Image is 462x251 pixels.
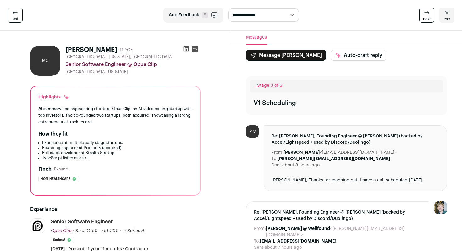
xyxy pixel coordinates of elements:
button: Messages [246,31,267,45]
span: · [120,228,121,234]
span: last [12,16,18,21]
div: MC [30,46,60,76]
span: F [202,12,208,18]
li: TypeScript listed as a skill. [42,155,192,160]
span: Non-healthcare [41,176,70,182]
div: 11 YOE [120,47,133,53]
div: [GEOGRAPHIC_DATA][US_STATE] [65,70,201,75]
h2: How they fit [38,130,68,138]
button: Message [PERSON_NAME] [246,50,326,61]
dd: about 3 hours ago [282,162,320,168]
img: 6494470-medium_jpg [434,201,447,214]
span: Re: [PERSON_NAME], Founding Engineer @ [PERSON_NAME] (backed by Accel/Lightspeed + used by Discor... [272,133,439,146]
span: – [254,83,256,88]
dt: From: [254,226,266,238]
button: Auto-draft reply [331,50,386,61]
li: Full-stack developer at Stealth Startup. [42,150,192,155]
span: [GEOGRAPHIC_DATA], [US_STATE], [GEOGRAPHIC_DATA] [65,54,173,59]
li: Series A [51,237,74,243]
img: 322f901471fe73a797151dab45982013980ec0250339cc2f15b5c3e9e375abdc.jpg [30,219,45,233]
dd: about 7 hours ago [265,244,302,251]
dt: To: [272,156,278,162]
dt: Sent: [272,162,282,168]
span: Stage 3 of 3 [257,83,282,88]
a: esc [439,8,454,23]
b: [PERSON_NAME] [283,150,320,155]
div: Led engineering efforts at Opus Clip, an AI video editing startup with top investors, and co-foun... [38,105,192,125]
h1: [PERSON_NAME] [65,46,117,54]
dd: <[PERSON_NAME][EMAIL_ADDRESS][DOMAIN_NAME]> [266,226,421,238]
dd: <[EMAIL_ADDRESS][DOMAIN_NAME]> [283,149,397,156]
button: Add Feedback F [163,8,223,23]
a: next [419,8,434,23]
h2: Experience [30,206,201,213]
div: Senior Software Engineer [51,218,113,225]
dt: To: [254,238,260,244]
button: Expand [54,167,68,172]
li: Experience at multiple early stage startups. [42,140,192,145]
b: [EMAIL_ADDRESS][DOMAIN_NAME] [260,239,336,243]
div: Senior Software Engineer @ Opus Clip [65,61,201,68]
span: → Series A [123,229,145,233]
span: Add Feedback [169,12,199,18]
div: Highlights [38,94,69,100]
div: [PERSON_NAME], Thanks for reaching out. I have a call scheduled [DATE]. [272,177,439,183]
span: Re: [PERSON_NAME], Founding Engineer @ [PERSON_NAME] (backed by Accel/Lightspeed + used by Discor... [254,209,421,222]
span: next [423,16,431,21]
div: V1 Scheduling [254,99,296,108]
div: MC [246,125,259,138]
span: esc [444,16,450,21]
dt: From: [272,149,283,156]
a: last [8,8,23,23]
span: · Size: 11-50 → 51-200 [73,229,119,233]
b: [PERSON_NAME][EMAIL_ADDRESS][DOMAIN_NAME] [278,157,390,161]
dt: Sent: [254,244,265,251]
b: [PERSON_NAME] @ Wellfound [266,226,330,231]
span: AI summary: [38,107,63,111]
span: Opus Clip [51,229,72,233]
li: Founding engineer at Procurity (acquired). [42,145,192,150]
h2: Finch [38,165,52,173]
